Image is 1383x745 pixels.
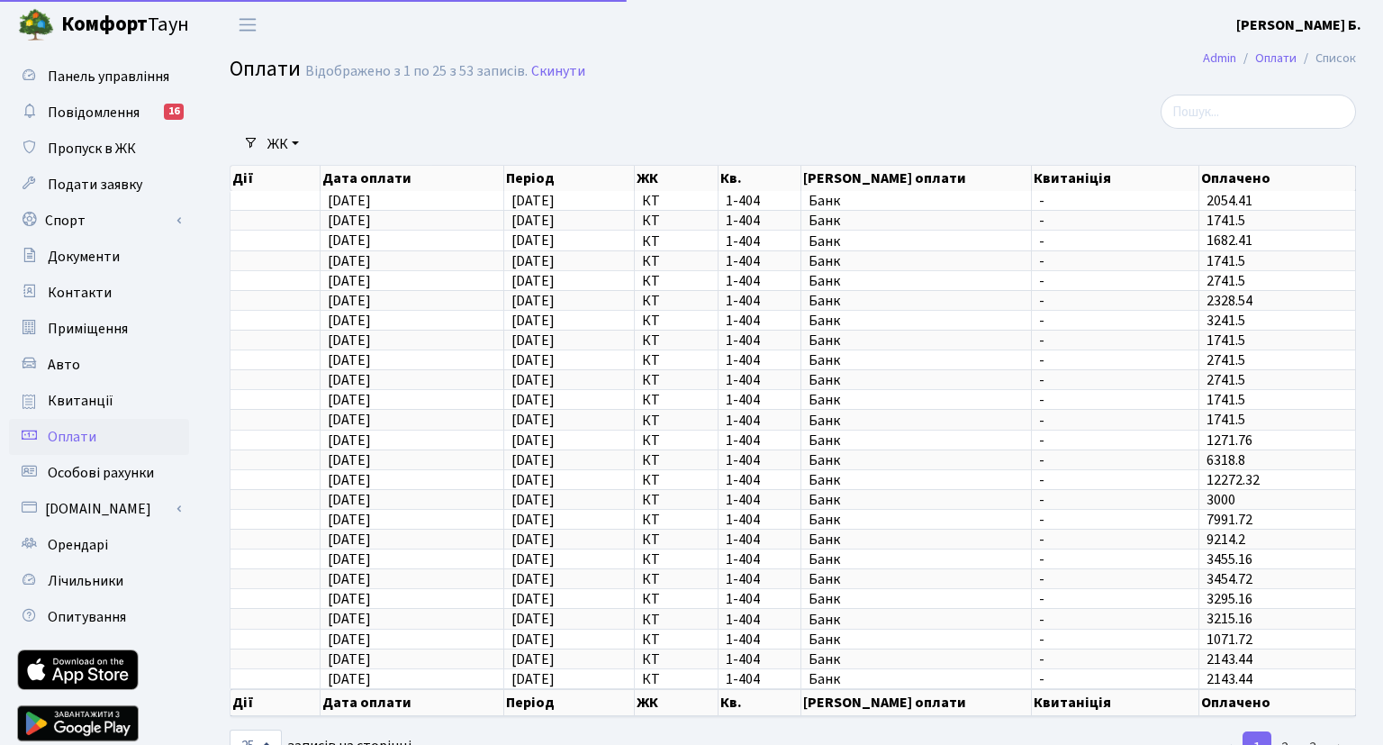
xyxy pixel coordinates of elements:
[809,274,1023,288] span: Банк
[809,532,1023,547] span: Банк
[230,689,321,716] th: Дії
[1039,532,1191,547] span: -
[328,251,371,271] span: [DATE]
[1039,274,1191,288] span: -
[511,490,555,510] span: [DATE]
[726,393,793,407] span: 1-404
[328,510,371,530] span: [DATE]
[726,254,793,268] span: 1-404
[9,311,189,347] a: Приміщення
[1207,610,1252,630] span: 3215.16
[1207,630,1252,650] span: 1071.72
[726,433,793,448] span: 1-404
[726,632,793,647] span: 1-404
[642,313,710,328] span: КТ
[225,10,270,40] button: Переключити навігацію
[1032,689,1199,716] th: Квитаніція
[1207,450,1245,470] span: 6318.8
[511,411,555,431] span: [DATE]
[48,175,142,195] span: Подати заявку
[511,569,555,589] span: [DATE]
[809,632,1023,647] span: Банк
[164,104,184,120] div: 16
[9,239,189,275] a: Документи
[809,592,1023,606] span: Банк
[809,433,1023,448] span: Банк
[809,254,1023,268] span: Банк
[726,353,793,368] span: 1-404
[511,271,555,291] span: [DATE]
[801,689,1031,716] th: [PERSON_NAME] оплати
[511,211,555,231] span: [DATE]
[328,271,371,291] span: [DATE]
[511,669,555,689] span: [DATE]
[1039,473,1191,487] span: -
[809,393,1023,407] span: Банк
[1207,470,1260,490] span: 12272.32
[1199,166,1356,191] th: Оплачено
[511,450,555,470] span: [DATE]
[642,353,710,368] span: КТ
[531,63,585,80] a: Скинути
[328,191,371,211] span: [DATE]
[328,291,371,311] span: [DATE]
[809,552,1023,567] span: Банк
[1039,433,1191,448] span: -
[511,630,555,650] span: [DATE]
[1161,95,1356,129] input: Пошук...
[328,411,371,431] span: [DATE]
[809,294,1023,308] span: Банк
[1039,254,1191,268] span: -
[511,431,555,450] span: [DATE]
[321,689,504,716] th: Дата оплати
[1199,689,1356,716] th: Оплачено
[809,453,1023,468] span: Банк
[9,383,189,419] a: Квитанції
[9,599,189,635] a: Опитування
[48,283,112,303] span: Контакти
[642,453,710,468] span: КТ
[48,103,140,123] span: Повідомлення
[511,390,555,410] span: [DATE]
[726,214,793,228] span: 1-404
[48,463,154,483] span: Особові рахунки
[1207,370,1245,390] span: 2741.5
[511,311,555,331] span: [DATE]
[726,672,793,686] span: 1-404
[511,331,555,350] span: [DATE]
[1207,411,1245,431] span: 1741.5
[1039,613,1191,627] span: -
[1297,49,1356,68] li: Список
[9,563,189,599] a: Лічильники
[1039,652,1191,667] span: -
[511,510,555,530] span: [DATE]
[1207,669,1252,689] span: 2143.44
[328,550,371,569] span: [DATE]
[809,333,1023,348] span: Банк
[809,313,1023,328] span: Банк
[1039,313,1191,328] span: -
[642,552,710,567] span: КТ
[1207,291,1252,311] span: 2328.54
[726,194,793,208] span: 1-404
[642,632,710,647] span: КТ
[642,234,710,249] span: КТ
[809,652,1023,667] span: Банк
[642,333,710,348] span: КТ
[328,311,371,331] span: [DATE]
[1176,40,1383,77] nav: breadcrumb
[1039,493,1191,507] span: -
[1207,271,1245,291] span: 2741.5
[719,166,801,191] th: Кв.
[511,350,555,370] span: [DATE]
[642,493,710,507] span: КТ
[511,291,555,311] span: [DATE]
[1039,373,1191,387] span: -
[726,413,793,428] span: 1-404
[809,613,1023,627] span: Банк
[809,353,1023,368] span: Банк
[1207,251,1245,271] span: 1741.5
[1032,166,1199,191] th: Квитаніція
[726,373,793,387] span: 1-404
[9,131,189,167] a: Пропуск в ЖК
